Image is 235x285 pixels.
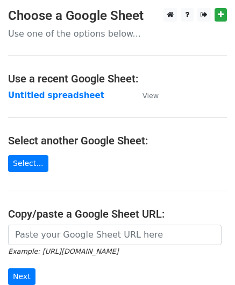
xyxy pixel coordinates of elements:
input: Paste your Google Sheet URL here [8,225,222,245]
p: Use one of the options below... [8,28,227,39]
h4: Copy/paste a Google Sheet URL: [8,207,227,220]
a: View [132,91,159,100]
small: View [143,92,159,100]
h3: Choose a Google Sheet [8,8,227,24]
input: Next [8,268,35,285]
h4: Use a recent Google Sheet: [8,72,227,85]
a: Select... [8,155,48,172]
h4: Select another Google Sheet: [8,134,227,147]
small: Example: [URL][DOMAIN_NAME] [8,247,118,255]
a: Untitled spreadsheet [8,91,104,100]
